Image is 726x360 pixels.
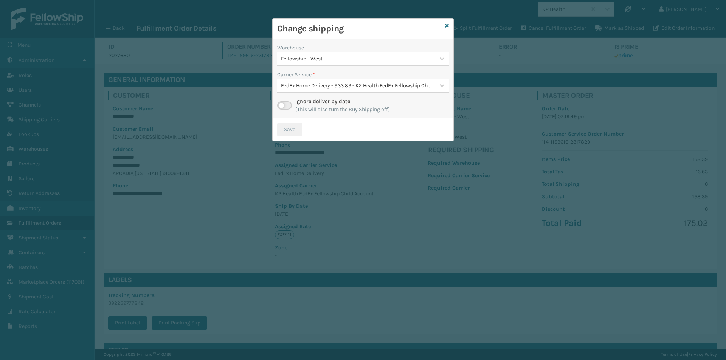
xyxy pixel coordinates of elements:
[277,71,315,79] label: Carrier Service
[277,123,302,136] button: Save
[277,23,442,34] h3: Change shipping
[281,82,436,90] div: FedEx Home Delivery - $33.89 - K2 Health FedEx Fellowship Child Account
[295,98,350,105] label: Ignore deliver by date
[295,105,390,113] span: (This will also turn the Buy Shipping off)
[281,55,436,63] div: Fellowship - West
[277,44,304,52] label: Warehouse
